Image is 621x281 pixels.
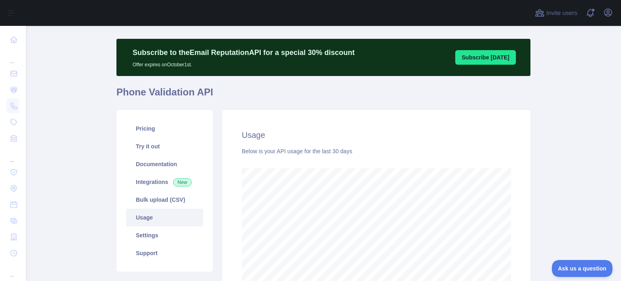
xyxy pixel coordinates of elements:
a: Support [126,244,203,262]
a: Documentation [126,155,203,173]
p: Offer expires on October 1st. [133,58,355,68]
button: Subscribe [DATE] [455,50,516,65]
h2: Usage [242,129,511,141]
a: Bulk upload (CSV) [126,191,203,209]
button: Invite users [533,6,579,19]
a: Settings [126,226,203,244]
div: ... [6,262,19,278]
a: Try it out [126,137,203,155]
p: Subscribe to the Email Reputation API for a special 30 % discount [133,47,355,58]
a: Integrations New [126,173,203,191]
a: Pricing [126,120,203,137]
div: ... [6,49,19,65]
h1: Phone Validation API [116,86,530,105]
a: Usage [126,209,203,226]
iframe: Toggle Customer Support [552,260,613,277]
div: Below is your API usage for the last 30 days [242,147,511,155]
span: New [173,178,192,186]
span: Invite users [546,8,577,18]
div: ... [6,147,19,163]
